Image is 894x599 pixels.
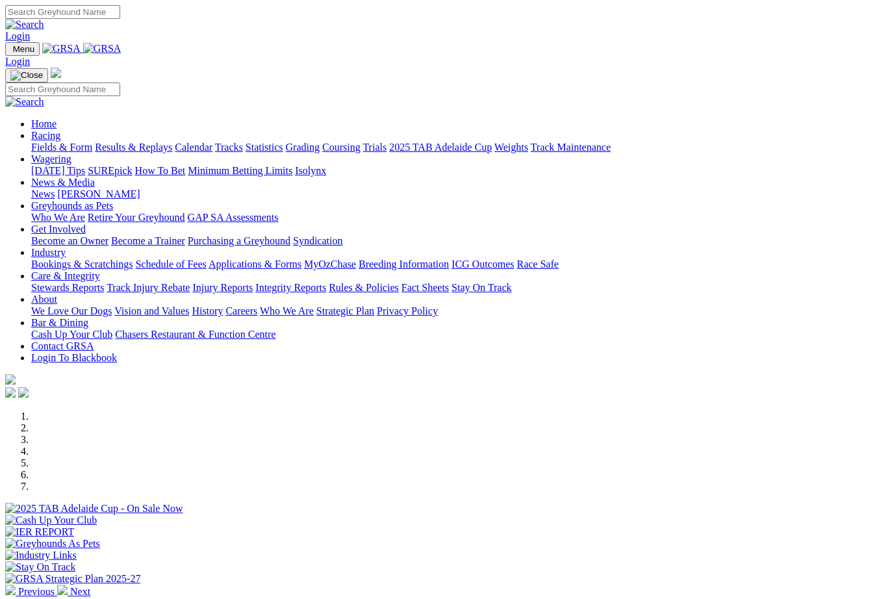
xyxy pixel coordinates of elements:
img: logo-grsa-white.png [5,374,16,385]
img: GRSA [83,43,121,55]
a: Integrity Reports [255,282,326,293]
span: Previous [18,586,55,597]
a: We Love Our Dogs [31,305,112,316]
img: Stay On Track [5,561,75,573]
img: Greyhounds As Pets [5,538,100,550]
a: Chasers Restaurant & Function Centre [115,329,275,340]
a: Coursing [322,142,361,153]
a: Login [5,56,30,67]
div: News & Media [31,188,889,200]
a: Home [31,118,57,129]
a: News [31,188,55,199]
a: Trials [363,142,387,153]
img: chevron-left-pager-white.svg [5,585,16,595]
a: Retire Your Greyhound [88,212,185,223]
img: GRSA [42,43,81,55]
img: Cash Up Your Club [5,515,97,526]
img: logo-grsa-white.png [51,68,61,78]
a: Contact GRSA [31,340,94,351]
a: 2025 TAB Adelaide Cup [389,142,492,153]
a: Bookings & Scratchings [31,259,133,270]
a: Who We Are [260,305,314,316]
a: About [31,294,57,305]
a: Minimum Betting Limits [188,165,292,176]
img: Industry Links [5,550,77,561]
a: Calendar [175,142,212,153]
a: Next [57,586,90,597]
img: Close [10,70,43,81]
a: Racing [31,130,60,141]
a: History [192,305,223,316]
a: Login [5,31,30,42]
a: Statistics [246,142,283,153]
a: Stay On Track [452,282,511,293]
button: Toggle navigation [5,42,40,56]
a: Who We Are [31,212,85,223]
a: [PERSON_NAME] [57,188,140,199]
a: Track Injury Rebate [107,282,190,293]
a: Industry [31,247,66,258]
div: About [31,305,889,317]
span: Menu [13,44,34,54]
img: Search [5,19,44,31]
img: Search [5,96,44,108]
a: Results & Replays [95,142,172,153]
a: Careers [225,305,257,316]
a: Injury Reports [192,282,253,293]
a: Stewards Reports [31,282,104,293]
a: Care & Integrity [31,270,100,281]
div: Get Involved [31,235,889,247]
a: GAP SA Assessments [188,212,279,223]
a: Login To Blackbook [31,352,117,363]
div: Bar & Dining [31,329,889,340]
a: Weights [494,142,528,153]
a: Grading [286,142,320,153]
a: Race Safe [517,259,558,270]
a: Schedule of Fees [135,259,206,270]
a: Fact Sheets [402,282,449,293]
img: twitter.svg [18,387,29,398]
a: Cash Up Your Club [31,329,112,340]
a: Wagering [31,153,71,164]
img: chevron-right-pager-white.svg [57,585,68,595]
a: Track Maintenance [531,142,611,153]
div: Care & Integrity [31,282,889,294]
a: Bar & Dining [31,317,88,328]
div: Racing [31,142,889,153]
img: IER REPORT [5,526,74,538]
a: How To Bet [135,165,186,176]
img: facebook.svg [5,387,16,398]
a: Strategic Plan [316,305,374,316]
a: Isolynx [295,165,326,176]
a: Previous [5,586,57,597]
span: Next [70,586,90,597]
input: Search [5,5,120,19]
a: Rules & Policies [329,282,399,293]
button: Toggle navigation [5,68,48,83]
a: MyOzChase [304,259,356,270]
a: Fields & Form [31,142,92,153]
a: Become a Trainer [111,235,185,246]
div: Industry [31,259,889,270]
img: 2025 TAB Adelaide Cup - On Sale Now [5,503,183,515]
a: Get Involved [31,223,86,235]
a: Purchasing a Greyhound [188,235,290,246]
a: [DATE] Tips [31,165,85,176]
a: Breeding Information [359,259,449,270]
a: Greyhounds as Pets [31,200,113,211]
a: ICG Outcomes [452,259,514,270]
a: Applications & Forms [209,259,301,270]
div: Greyhounds as Pets [31,212,889,223]
a: News & Media [31,177,95,188]
a: Privacy Policy [377,305,438,316]
a: Tracks [215,142,243,153]
a: Syndication [293,235,342,246]
a: Become an Owner [31,235,109,246]
img: GRSA Strategic Plan 2025-27 [5,573,140,585]
a: SUREpick [88,165,132,176]
div: Wagering [31,165,889,177]
input: Search [5,83,120,96]
a: Vision and Values [114,305,189,316]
